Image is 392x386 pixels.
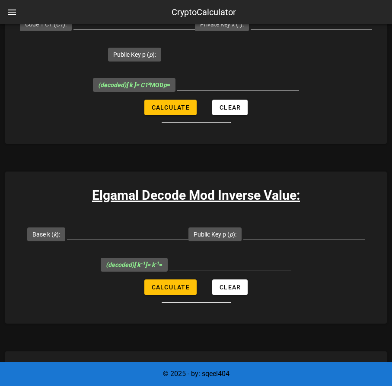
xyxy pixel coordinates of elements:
[151,104,190,111] span: Calculate
[219,284,241,291] span: Clear
[163,81,167,88] i: p
[56,21,63,28] i: C1
[126,81,136,88] b: [ k ]
[140,260,145,266] sup: -1
[151,284,190,291] span: Calculate
[144,100,197,115] button: Calculate
[163,370,229,378] span: © 2025 - by: sqeel404
[113,50,156,59] label: Public Key p ( ):
[238,20,240,26] sup: x
[98,81,150,88] i: (decoded) = C1
[172,6,236,19] div: CryptoCalculator
[2,2,22,23] button: nav-menu-toggle
[5,185,387,205] h3: Elgamal Decode Mod Inverse Value:
[212,100,248,115] button: Clear
[148,81,150,86] sup: x
[149,51,153,58] i: p
[134,261,147,268] b: [ k ]
[229,231,233,238] i: p
[219,104,241,111] span: Clear
[106,261,163,268] span: =
[212,279,248,295] button: Clear
[155,260,159,266] sup: -1
[32,230,60,239] label: Base k ( ):
[98,81,170,88] span: MOD =
[194,230,236,239] label: Public Key p ( ):
[54,231,57,238] i: k
[144,279,197,295] button: Calculate
[106,261,159,268] i: (decoded) = k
